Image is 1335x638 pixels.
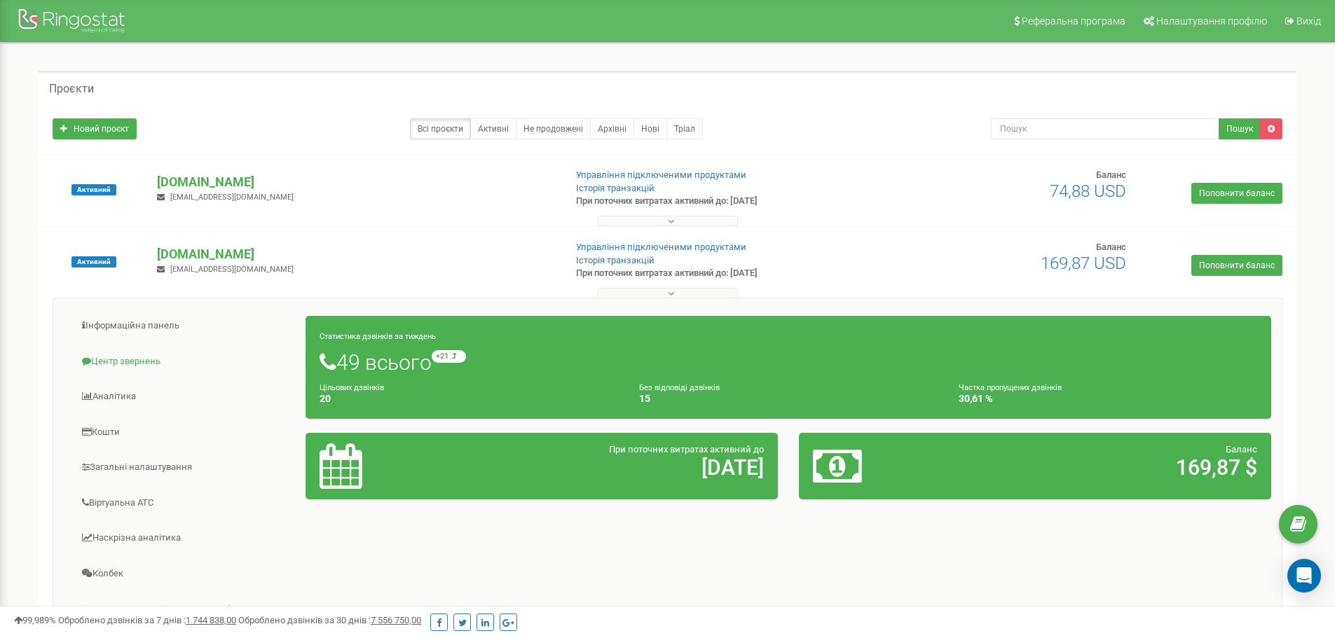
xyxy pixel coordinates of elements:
[1226,444,1257,455] span: Баланс
[320,383,384,392] small: Цільових дзвінків
[64,592,306,627] a: Налаштування Ringostat Smart Phone
[320,350,1257,374] h1: 49 всього
[64,309,306,343] a: Інформаційна панель
[157,245,553,263] p: [DOMAIN_NAME]
[959,383,1062,392] small: Частка пропущених дзвінків
[634,118,667,139] a: Нові
[959,394,1257,404] h4: 30,61 %
[590,118,634,139] a: Архівні
[470,118,516,139] a: Активні
[609,444,764,455] span: При поточних витратах активний до
[1219,118,1261,139] button: Пошук
[516,118,591,139] a: Не продовжені
[186,615,236,625] u: 1 744 838,00
[1041,254,1126,273] span: 169,87 USD
[474,456,764,479] h2: [DATE]
[1287,559,1321,592] div: Open Intercom Messenger
[170,265,294,274] span: [EMAIL_ADDRESS][DOMAIN_NAME]
[320,332,436,341] small: Статистика дзвінків за тиждень
[639,394,938,404] h4: 15
[576,183,655,193] a: Історія транзакцій
[238,615,421,625] span: Оброблено дзвінків за 30 днів :
[58,615,236,625] span: Оброблено дзвінків за 7 днів :
[432,350,466,363] small: +21
[576,195,868,208] p: При поточних витратах активний до: [DATE]
[1296,15,1321,27] span: Вихід
[64,345,306,379] a: Центр звернень
[320,394,618,404] h4: 20
[639,383,720,392] small: Без відповіді дзвінків
[14,615,56,625] span: 99,989%
[71,256,116,268] span: Активний
[64,486,306,520] a: Віртуальна АТС
[64,415,306,450] a: Кошти
[1191,255,1282,276] a: Поповнити баланс
[410,118,471,139] a: Всі проєкти
[64,557,306,591] a: Колбек
[991,118,1219,139] input: Пошук
[968,456,1257,479] h2: 169,87 $
[666,118,703,139] a: Тріал
[49,83,94,95] h5: Проєкти
[157,173,553,191] p: [DOMAIN_NAME]
[1022,15,1125,27] span: Реферальна програма
[71,184,116,195] span: Активний
[371,615,421,625] u: 7 556 750,00
[576,255,655,265] a: Історія транзакцій
[1096,242,1126,252] span: Баланс
[64,450,306,485] a: Загальні налаштування
[576,267,868,280] p: При поточних витратах активний до: [DATE]
[64,380,306,414] a: Аналiтика
[1050,181,1126,201] span: 74,88 USD
[1156,15,1267,27] span: Налаштування профілю
[170,193,294,202] span: [EMAIL_ADDRESS][DOMAIN_NAME]
[576,242,746,252] a: Управління підключеними продуктами
[1096,169,1126,180] span: Баланс
[1191,183,1282,204] a: Поповнити баланс
[53,118,137,139] a: Новий проєкт
[576,169,746,180] a: Управління підключеними продуктами
[64,521,306,555] a: Наскрізна аналітика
